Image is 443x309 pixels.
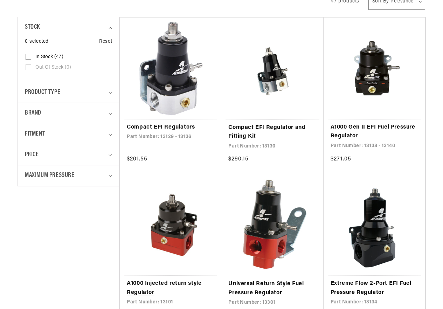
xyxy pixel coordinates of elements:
a: A1000 Gen II EFI Fuel Pressure Regulator [331,123,418,141]
summary: Fitment (0 selected) [25,124,112,145]
span: In stock (47) [35,54,63,60]
a: Extreme Flow 2-Port EFI Fuel Pressure Regulator [331,279,418,297]
span: Fitment [25,129,45,139]
span: Out of stock (0) [35,64,71,71]
span: 0 selected [25,38,49,46]
a: A1000 Injected return style Regulator [127,279,214,297]
a: Compact EFI Regulator and Fitting Kit [228,123,316,141]
span: Price [25,150,39,160]
span: Stock [25,22,40,33]
a: Compact EFI Regulators [127,123,214,132]
span: Maximum Pressure [25,171,75,181]
span: Brand [25,108,41,118]
summary: Maximum Pressure (0 selected) [25,165,112,186]
summary: Stock (0 selected) [25,17,112,38]
summary: Price [25,145,112,165]
span: Product type [25,88,60,98]
summary: Brand (0 selected) [25,103,112,124]
a: Universal Return Style Fuel Pressure Regulator [228,280,316,297]
a: Reset [99,38,112,46]
summary: Product type (0 selected) [25,82,112,103]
